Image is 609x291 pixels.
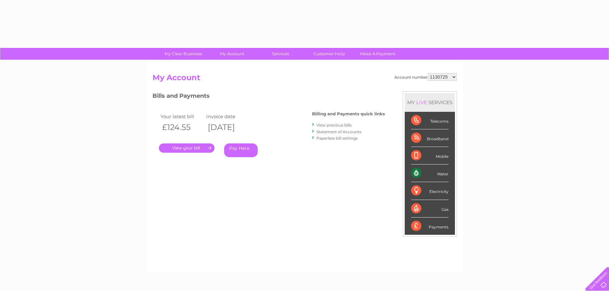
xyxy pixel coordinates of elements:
a: . [159,143,215,153]
div: MY SERVICES [405,93,455,111]
a: Paperless bill settings [316,136,358,141]
a: My Clear Business [157,48,210,60]
div: Telecoms [411,112,449,129]
a: Services [254,48,307,60]
div: Payments [411,218,449,235]
h3: Bills and Payments [152,91,385,103]
a: My Account [206,48,258,60]
h2: My Account [152,73,457,85]
a: Pay Here [224,143,258,157]
div: Gas [411,200,449,218]
a: Statement of Accounts [316,129,361,134]
div: Electricity [411,182,449,200]
a: Make A Payment [351,48,404,60]
h4: Billing and Payments quick links [312,111,385,116]
th: [DATE] [205,121,251,134]
td: Invoice date [205,112,251,121]
td: Your latest bill [159,112,205,121]
div: Water [411,165,449,182]
th: £124.55 [159,121,205,134]
a: View previous bills [316,123,352,127]
div: Mobile [411,147,449,165]
a: Customer Help [303,48,355,60]
div: LIVE [415,99,428,105]
div: Account number [394,73,457,81]
div: Broadband [411,129,449,147]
